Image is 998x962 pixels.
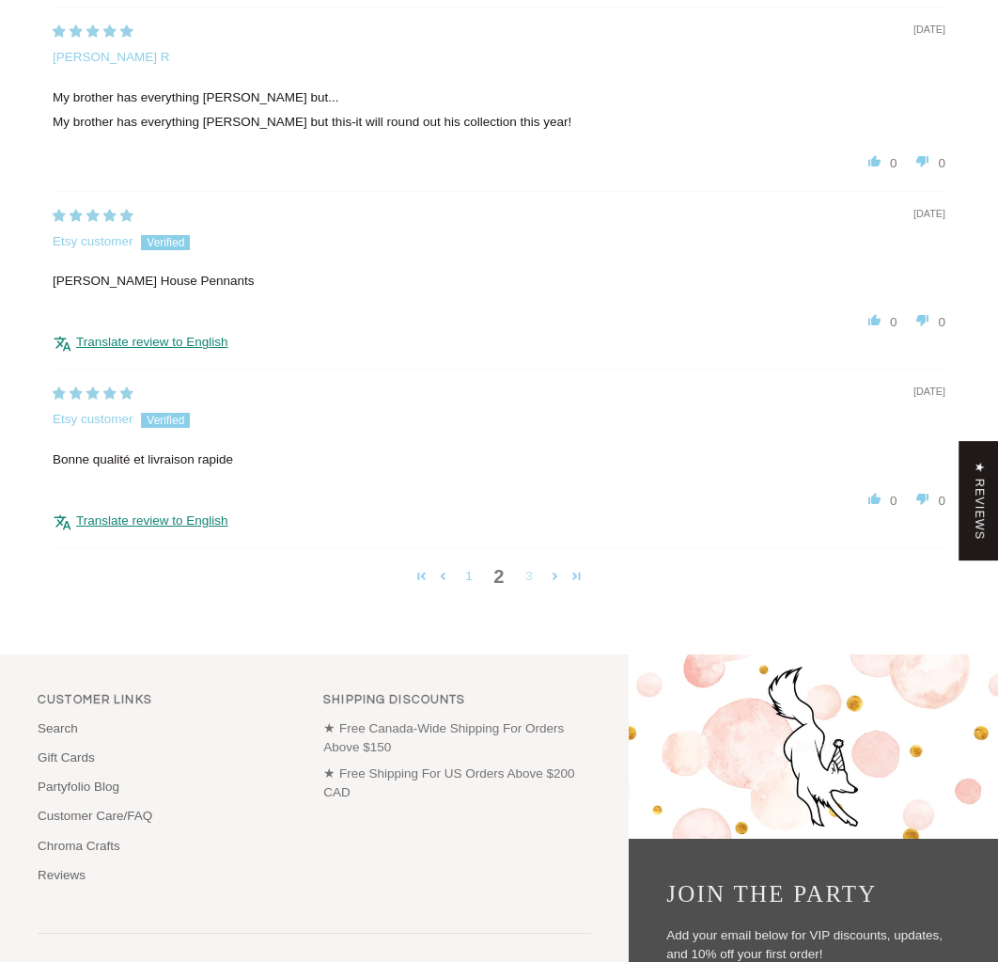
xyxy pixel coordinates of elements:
a: Search [38,721,78,735]
a: Page 3 [544,565,566,587]
span: up [860,306,890,334]
span: down [908,306,938,334]
a: Reviews [38,868,86,882]
span: down [908,484,938,513]
span: Etsy customer [53,234,133,248]
p: [PERSON_NAME] House Pennants [53,273,945,291]
a: Page 1 [454,566,484,587]
span: 0 [938,156,945,170]
span: [PERSON_NAME] R [53,50,170,64]
p: ★ Free Shipping For US Orders Above $200 CAD [323,765,591,803]
span: 0 [938,315,945,329]
button: Translate review to English [76,513,228,530]
span: up [860,147,890,175]
a: Chroma Crafts [38,839,120,853]
a: Gift Cards [38,750,95,765]
span: [DATE] [913,385,945,399]
span: 0 [890,156,897,170]
p: My brother has everything [PERSON_NAME] but this-it will round out his collection this year! [53,114,945,132]
a: Page 3 [566,565,587,587]
span: [DATE] [913,207,945,221]
b: My brother has everything [PERSON_NAME] but... [53,89,945,107]
p: Shipping Discounts [323,692,591,719]
span: 5 star review [53,209,133,223]
button: Translate review to English [76,334,228,352]
span: 5 star review [53,24,133,39]
span: 0 [890,494,897,508]
p: ★ Free Canada-Wide Shipping For Orders Above $150 [323,719,591,758]
span: 0 [890,315,897,329]
a: Partyfolio Blog [38,780,119,794]
a: Page 3 [514,566,544,587]
a: Customer Care/FAQ [38,809,152,823]
p: Bonne qualité et livraison rapide [53,451,945,469]
p: Links [38,692,305,719]
span: 0 [938,494,945,508]
a: Page 1 [411,565,432,587]
span: [DATE] [913,23,945,37]
h3: Join the Party [666,879,960,908]
span: Etsy customer [53,412,133,426]
span: 5 star review [53,386,133,401]
span: down [908,147,938,175]
span: up [860,484,890,513]
a: Page 1 [432,565,454,587]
